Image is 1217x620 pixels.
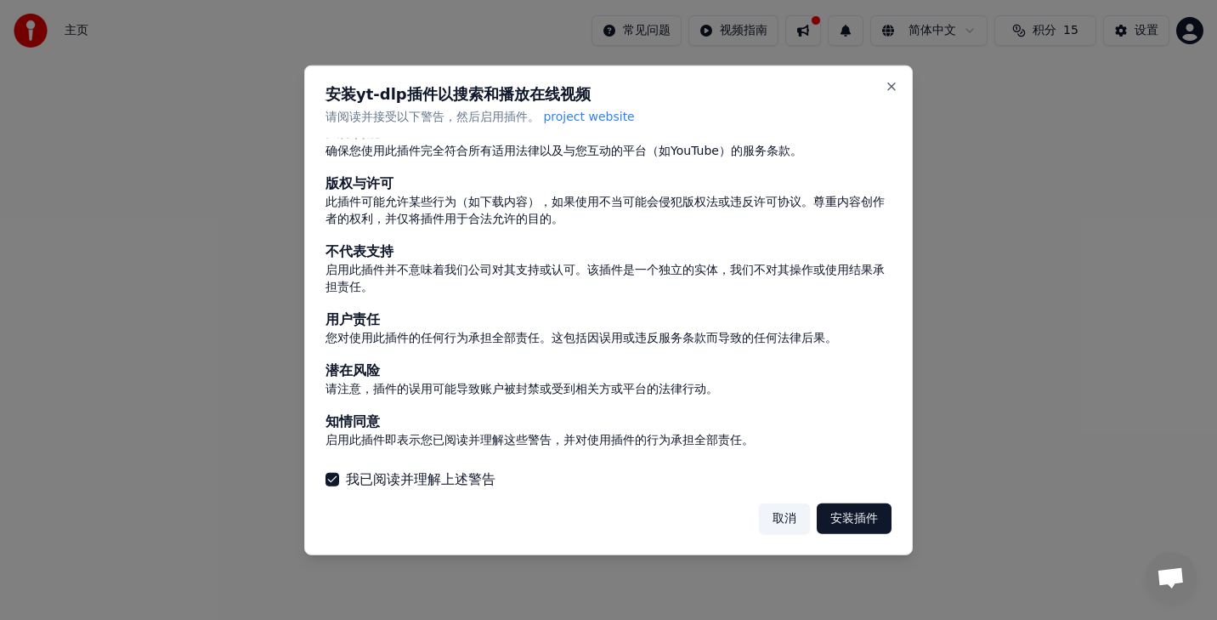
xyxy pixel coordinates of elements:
div: 不代表支持 [325,242,892,262]
div: 此插件可能允许某些行为（如下载内容），如果使用不当可能会侵犯版权法或违反许可协议。尊重内容创作者的权利，并仅将插件用于合法允许的目的。 [325,194,892,228]
h2: 安装yt-dlp插件以搜索和播放在线视频 [325,86,892,101]
div: 潜在风险 [325,361,892,381]
div: 请注意，插件的误用可能导致账户被封禁或受到相关方或平台的法律行动。 [325,381,892,398]
button: 取消 [759,503,810,534]
div: 知情同意 [325,412,892,432]
div: 启用此插件即表示您已阅读并理解这些警告，并对使用插件的行为承担全部责任。 [325,432,892,449]
div: 您对使用此插件的任何行为承担全部责任。这包括因误用或违反服务条款而导致的任何法律后果。 [325,330,892,347]
button: 安装插件 [817,503,892,534]
label: 我已阅读并理解上述警告 [346,469,495,490]
div: 用户责任 [325,310,892,330]
div: 启用此插件并不意味着我们公司对其支持或认可。该插件是一个独立的实体，我们不对其操作或使用结果承担责任。 [325,262,892,296]
div: 版权与许可 [325,173,892,194]
p: 请阅读并接受以下警告，然后启用插件。 [325,108,892,125]
div: 确保您使用此插件完全符合所有适用法律以及与您互动的平台（如YouTube）的服务条款。 [325,143,892,160]
span: project website [543,109,634,122]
